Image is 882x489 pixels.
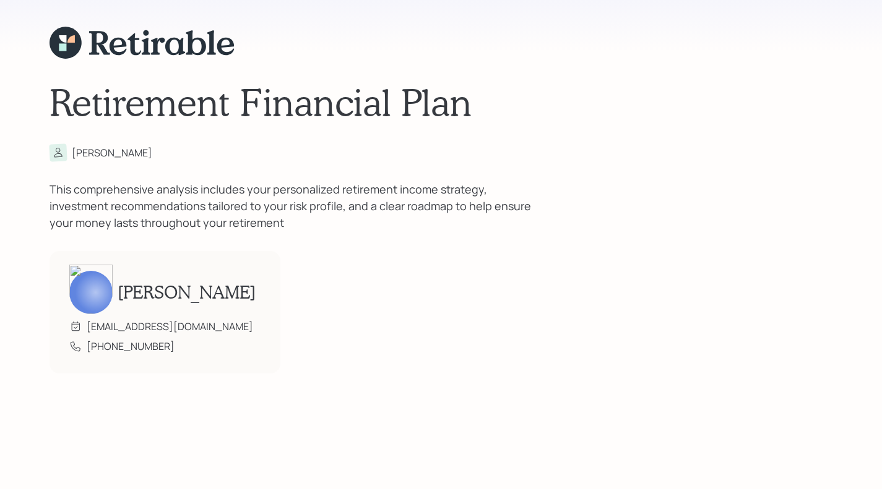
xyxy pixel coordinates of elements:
div: [PHONE_NUMBER] [87,339,175,354]
h2: [PERSON_NAME] [118,282,256,303]
div: [PERSON_NAME] [72,145,152,160]
h1: Retirement Financial Plan [50,80,832,124]
img: james-distasi-headshot.png [69,265,113,314]
div: This comprehensive analysis includes your personalized retirement income strategy, investment rec... [50,181,545,231]
div: [EMAIL_ADDRESS][DOMAIN_NAME] [87,319,253,334]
